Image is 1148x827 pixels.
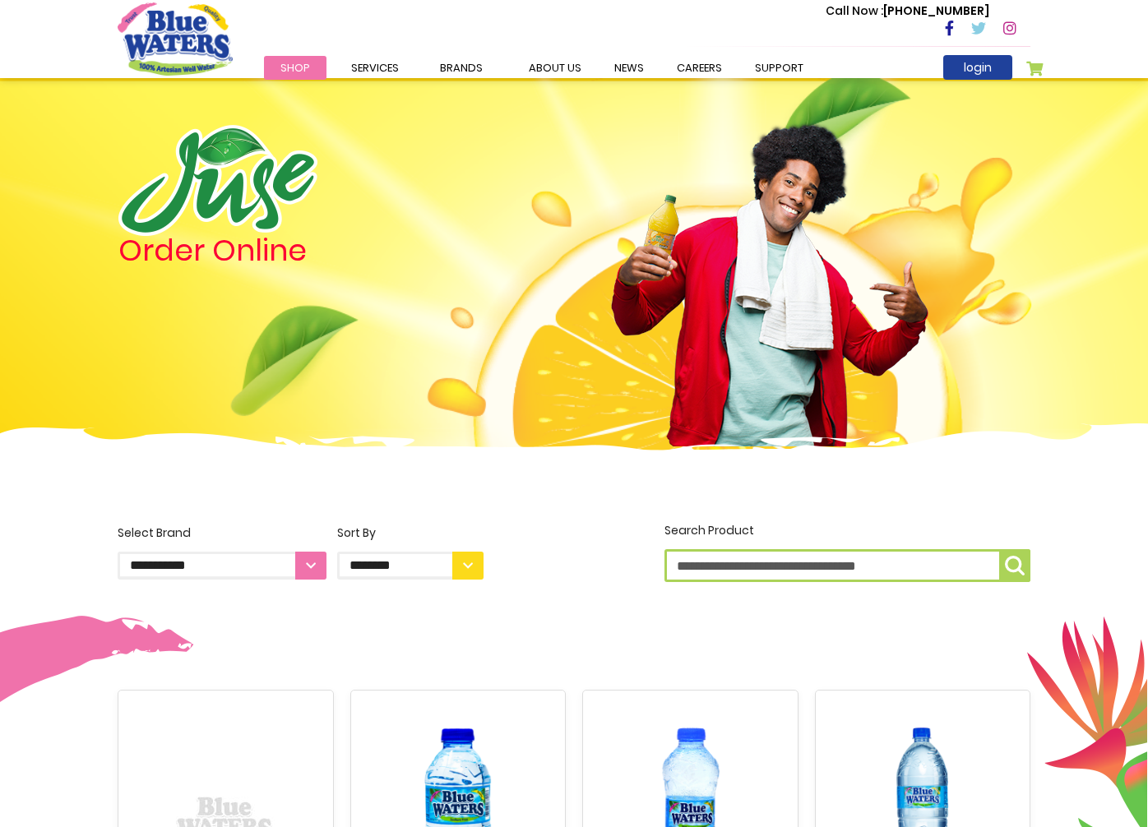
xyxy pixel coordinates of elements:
[664,522,1030,582] label: Search Product
[664,549,1030,582] input: Search Product
[943,55,1012,80] a: login
[826,2,883,19] span: Call Now :
[118,524,326,580] label: Select Brand
[609,95,930,446] img: man.png
[337,552,484,580] select: Sort By
[512,56,598,80] a: about us
[280,60,310,76] span: Shop
[118,125,317,236] img: logo
[118,2,233,75] a: store logo
[598,56,660,80] a: News
[337,524,484,542] div: Sort By
[738,56,820,80] a: support
[826,2,989,20] p: [PHONE_NUMBER]
[118,552,326,580] select: Select Brand
[660,56,738,80] a: careers
[999,549,1030,582] button: Search Product
[1005,556,1025,575] img: search-icon.png
[440,60,483,76] span: Brands
[118,236,484,266] h4: Order Online
[351,60,399,76] span: Services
